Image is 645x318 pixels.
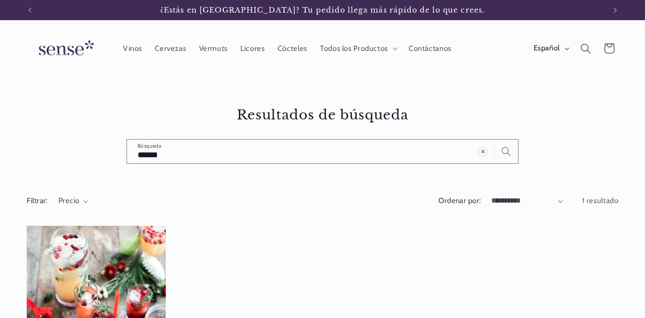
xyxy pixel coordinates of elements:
summary: Precio [58,196,89,207]
a: Sense [23,30,106,67]
span: Cervezas [155,44,186,53]
button: Borrar término de búsqueda [472,140,495,163]
span: Precio [58,196,80,205]
span: Español [534,43,560,54]
span: Vermuts [199,44,228,53]
summary: Todos los Productos [313,37,402,59]
span: Contáctanos [409,44,451,53]
span: Cócteles [278,44,307,53]
h2: Filtrar: [27,196,48,207]
a: Vermuts [192,37,234,59]
a: Contáctanos [402,37,458,59]
button: Búsqueda [495,140,518,163]
span: 1 resultado [582,196,619,205]
span: Vinos [123,44,142,53]
span: Todos los Productos [320,44,388,53]
a: Licores [234,37,272,59]
img: Sense [27,34,102,63]
button: Español [527,38,574,58]
a: Vinos [116,37,148,59]
label: Ordenar por: [438,196,481,205]
summary: Búsqueda [574,37,597,60]
span: ¿Estás en [GEOGRAPHIC_DATA]? Tu pedido llega más rápido de lo que crees. [160,6,485,15]
span: Licores [240,44,265,53]
a: Cócteles [271,37,313,59]
a: Cervezas [149,37,192,59]
h1: Resultados de búsqueda [27,106,619,123]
